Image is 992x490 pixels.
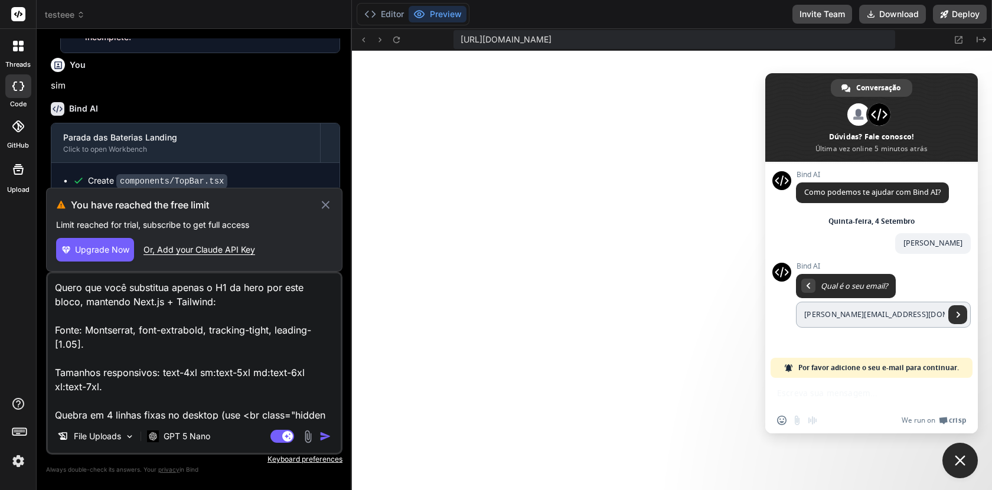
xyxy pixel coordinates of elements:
p: Limit reached for trial, subscribe to get full access [56,219,332,231]
span: Crisp [949,416,966,425]
a: We run onCrisp [902,416,966,425]
button: Upgrade Now [56,238,134,262]
div: Click to open Workbench [63,145,308,154]
span: Upgrade Now [75,244,129,256]
h6: You [70,59,86,71]
span: privacy [158,466,180,473]
span: Por favor adicione o seu e-mail para continuar. [798,358,959,378]
p: GPT 5 Nano [164,430,210,442]
span: We run on [902,416,935,425]
img: settings [8,451,28,471]
button: Download [859,5,926,24]
span: [URL][DOMAIN_NAME] [461,34,552,45]
label: Upload [7,185,30,195]
div: Quinta-feira, 4 Setembro [828,218,915,225]
p: Keyboard preferences [46,455,342,464]
h6: Bind AI [69,103,98,115]
button: Preview [409,6,466,22]
code: components/TopBar.tsx [116,174,227,188]
input: Insira o seu email... [796,302,945,328]
span: Qual é o seu email? [821,281,887,291]
a: Conversação [831,79,912,97]
p: File Uploads [74,430,121,442]
textarea: Quero que você substitua apenas o H1 da hero por este bloco, mantendo Next.js + Tailwind: Fonte: ... [48,273,341,420]
div: Or, Add your Claude API Key [143,244,255,256]
img: attachment [301,430,315,443]
img: Pick Models [125,432,135,442]
span: testeee [45,9,85,21]
span: Bind AI [796,262,971,270]
a: Bate-papo [942,443,978,478]
span: Inserir um emoticon [777,416,787,425]
p: sim [51,79,340,93]
iframe: Preview [352,51,992,490]
button: Invite Team [792,5,852,24]
label: GitHub [7,141,29,151]
p: Always double-check its answers. Your in Bind [46,464,342,475]
button: Parada das Baterias LandingClick to open Workbench [51,123,320,162]
div: Parada das Baterias Landing [63,132,308,143]
div: Create [88,175,227,187]
span: Bind AI [796,171,949,179]
span: [PERSON_NAME] [903,238,962,248]
button: Editor [360,6,409,22]
span: Conversação [856,79,900,97]
h3: You have reached the free limit [71,198,319,212]
img: GPT 5 Nano [147,430,159,442]
img: icon [319,430,331,442]
span: Como podemos te ajudar com Bind AI? [804,187,941,197]
a: Enviar [948,305,967,324]
label: threads [5,60,31,70]
label: code [10,99,27,109]
button: Deploy [933,5,987,24]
